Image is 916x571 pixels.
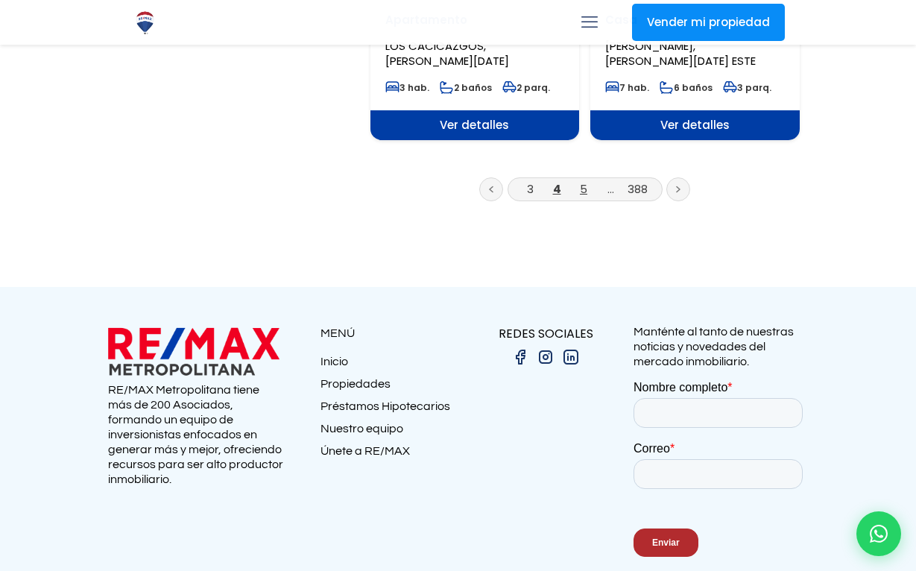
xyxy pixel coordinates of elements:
[440,81,492,94] span: 2 baños
[385,38,509,69] span: LOS CACICAZGOS, [PERSON_NAME][DATE]
[320,324,458,343] p: MENÚ
[458,324,634,343] p: REDES SOCIALES
[320,399,458,421] a: Préstamos Hipotecarios
[320,354,458,376] a: Inicio
[132,10,158,36] img: Logo de REMAX
[607,181,614,197] a: ...
[320,444,458,466] a: Únete a RE/MAX
[553,181,561,197] a: 4
[385,81,429,94] span: 3 hab.
[511,348,529,366] img: facebook.png
[723,81,771,94] span: 3 parq.
[502,81,550,94] span: 2 parq.
[320,376,458,399] a: Propiedades
[660,81,713,94] span: 6 baños
[537,348,555,366] img: instagram.png
[108,382,283,487] p: RE/MAX Metropolitana tiene más de 200 Asociados, formando un equipo de inversionistas enfocados e...
[527,181,534,197] a: 3
[562,348,580,366] img: linkedin.png
[634,324,809,369] p: Manténte al tanto de nuestras noticias y novedades del mercado inmobiliario.
[320,421,458,444] a: Nuestro equipo
[580,181,587,197] a: 5
[605,38,756,69] span: [PERSON_NAME], [PERSON_NAME][DATE] ESTE
[590,110,800,140] span: Ver detalles
[370,110,580,140] span: Ver detalles
[632,4,785,41] a: Vender mi propiedad
[628,181,648,197] a: 388
[605,81,649,94] span: 7 hab.
[577,10,602,35] a: mobile menu
[108,324,279,379] img: remax metropolitana logo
